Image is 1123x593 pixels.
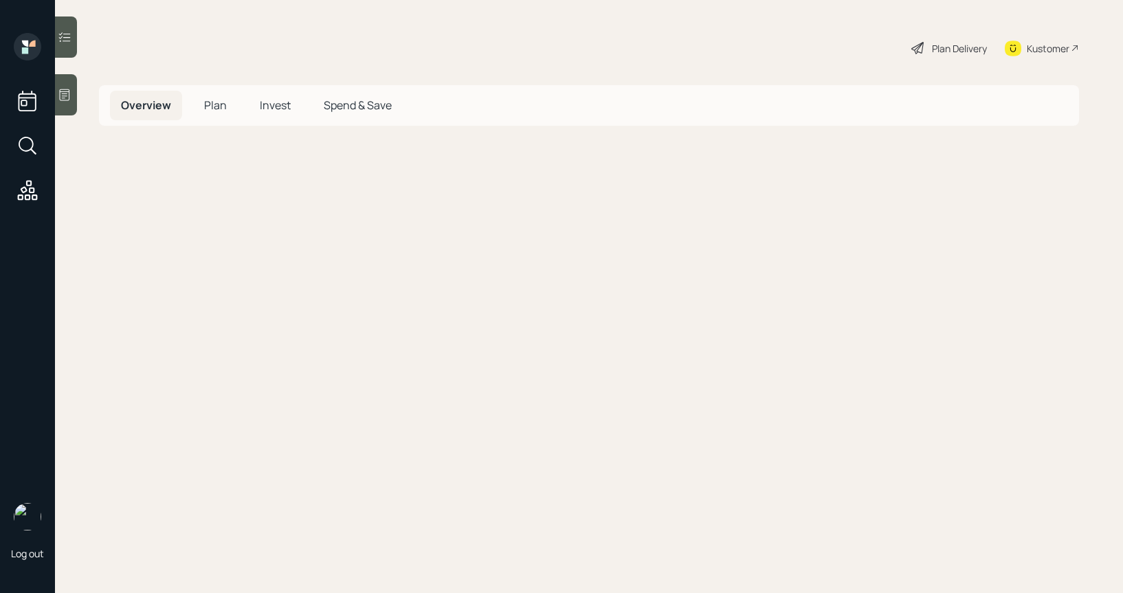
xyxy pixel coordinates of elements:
div: Plan Delivery [932,41,987,56]
span: Overview [121,98,171,113]
span: Spend & Save [324,98,392,113]
div: Log out [11,547,44,560]
img: treva-nostdahl-headshot.png [14,503,41,530]
span: Invest [260,98,291,113]
div: Kustomer [1027,41,1069,56]
span: Plan [204,98,227,113]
